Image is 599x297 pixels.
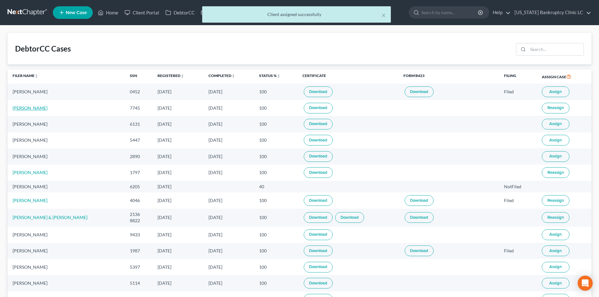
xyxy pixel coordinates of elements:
div: 7745 [130,105,147,111]
a: Download [304,278,333,289]
span: Reassign [547,170,564,175]
td: [DATE] [153,132,203,148]
td: [DATE] [203,100,254,116]
input: Search... [528,43,584,55]
div: [PERSON_NAME] [13,89,120,95]
td: [DATE] [153,259,203,275]
button: Reassign [542,103,569,113]
a: Download [405,212,434,223]
div: [PERSON_NAME] [13,264,120,270]
div: Filed [504,197,532,204]
div: 6205 [130,184,147,190]
div: Filed [504,248,532,254]
th: Certificate [297,69,398,84]
td: [DATE] [203,148,254,164]
td: [DATE] [203,227,254,243]
a: Download [405,86,434,97]
td: 100 [254,243,297,259]
a: Download [405,195,434,206]
span: Assign [549,248,562,253]
button: Reassign [542,212,569,223]
td: 100 [254,227,297,243]
div: Filed [504,89,532,95]
a: Download [304,167,333,178]
span: Assign [549,138,562,143]
td: [DATE] [153,100,203,116]
td: 100 [254,192,297,208]
a: Download [304,119,333,129]
td: [DATE] [153,192,203,208]
span: Reassign [547,105,564,110]
button: Assign [542,135,569,146]
i: unfold_more [35,74,38,78]
button: Assign [542,229,569,240]
td: [DATE] [153,181,203,192]
td: [DATE] [153,116,203,132]
button: Assign [542,119,569,129]
a: Download [304,245,333,256]
td: [DATE] [203,259,254,275]
a: [PERSON_NAME] [13,198,47,203]
th: Filing [499,69,537,84]
i: unfold_more [277,74,280,78]
a: Download [304,195,333,206]
button: Assign [542,262,569,272]
div: 2136 [130,211,147,217]
td: [DATE] [153,275,203,291]
div: [PERSON_NAME] [13,153,120,160]
a: Download [335,212,364,223]
div: 5114 [130,280,147,286]
div: 1987 [130,248,147,254]
td: [DATE] [153,209,203,227]
td: [DATE] [203,84,254,100]
button: × [381,11,386,19]
a: [PERSON_NAME] [13,105,47,111]
div: 6131 [130,121,147,127]
td: [DATE] [203,192,254,208]
th: Assign Case [537,69,591,84]
td: 100 [254,100,297,116]
a: Download [405,245,434,256]
a: Completedunfold_more [208,73,235,78]
button: Assign [542,151,569,162]
div: Open Intercom Messenger [578,276,593,291]
td: 100 [254,209,297,227]
td: [DATE] [153,243,203,259]
div: 4046 [130,197,147,204]
a: Registeredunfold_more [158,73,184,78]
a: Download [304,135,333,146]
div: [PERSON_NAME] [13,137,120,143]
span: Assign [549,154,562,159]
div: [PERSON_NAME] [13,121,120,127]
a: Download [304,103,333,113]
td: [DATE] [203,116,254,132]
a: Download [304,86,333,97]
td: 40 [254,181,297,192]
button: Assign [542,86,569,97]
a: [PERSON_NAME] & [PERSON_NAME] [13,215,87,220]
div: [PERSON_NAME] [13,248,120,254]
td: [DATE] [153,227,203,243]
span: Reassign [547,215,564,220]
td: 100 [254,275,297,291]
td: 100 [254,132,297,148]
button: Assign [542,278,569,289]
td: 100 [254,84,297,100]
div: 0452 [130,89,147,95]
td: 100 [254,259,297,275]
div: [PERSON_NAME] [13,280,120,286]
span: Assign [549,232,562,237]
div: [PERSON_NAME] [13,184,120,190]
td: [DATE] [153,165,203,181]
a: [PERSON_NAME] [13,170,47,175]
a: Status %unfold_more [259,73,280,78]
div: 9433 [130,232,147,238]
td: 100 [254,165,297,181]
td: [DATE] [203,209,254,227]
span: Assign [549,281,562,286]
a: Download [304,262,333,272]
span: Reassign [547,198,564,203]
div: 1797 [130,169,147,176]
div: 5447 [130,137,147,143]
td: [DATE] [203,243,254,259]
